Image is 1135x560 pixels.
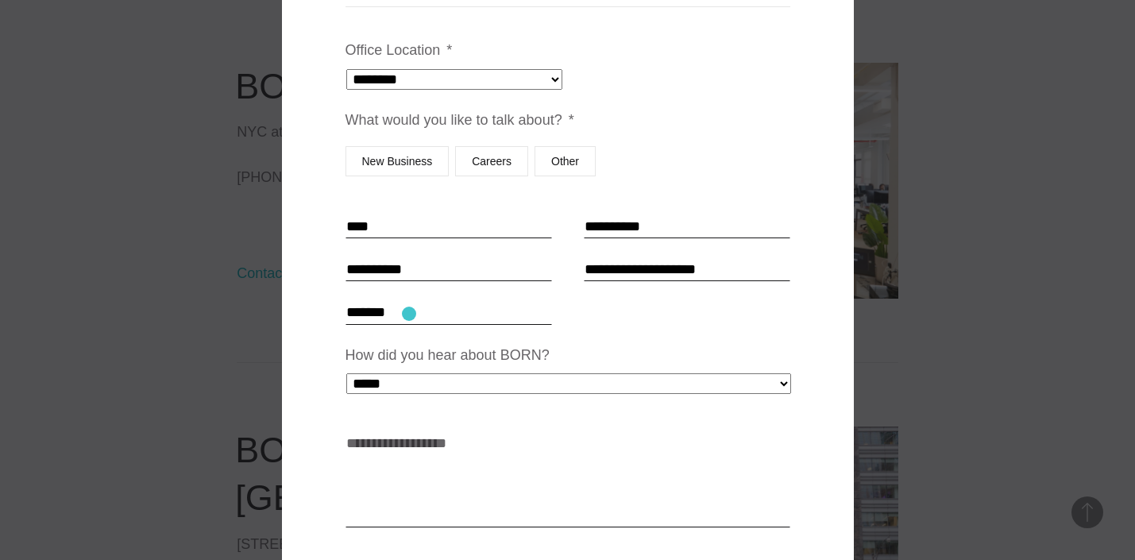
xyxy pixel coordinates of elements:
label: What would you like to talk about? [346,111,574,129]
label: Other [535,146,596,176]
label: Office Location [346,41,453,60]
label: How did you hear about BORN? [346,346,550,365]
label: Careers [455,146,528,176]
label: New Business [346,146,450,176]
